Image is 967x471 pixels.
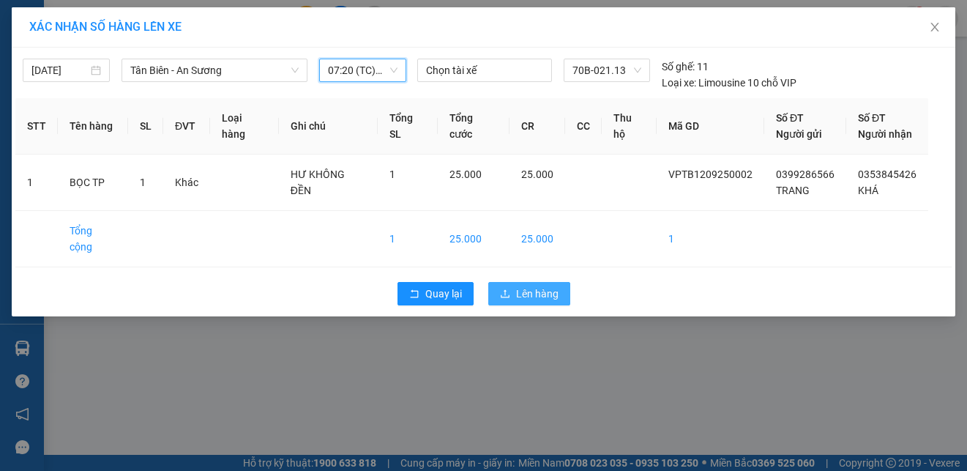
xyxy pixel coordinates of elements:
th: ĐVT [163,98,210,155]
span: Số ĐT [858,112,886,124]
span: Người nhận [858,128,912,140]
span: [PERSON_NAME]: [4,94,153,103]
span: 0353845426 [858,168,916,180]
th: CC [565,98,602,155]
th: SL [128,98,163,155]
button: Close [914,7,955,48]
span: down [291,66,299,75]
span: VPTB1209250002 [668,168,753,180]
span: In ngày: [4,106,89,115]
span: XÁC NHẬN SỐ HÀNG LÊN XE [29,20,182,34]
div: Limousine 10 chỗ VIP [662,75,796,91]
td: Khác [163,155,210,211]
span: 70B-021.13 [572,59,641,81]
span: HƯ KHÔNG ĐỀN [291,168,345,196]
span: 1 [140,177,146,188]
td: 1 [657,211,764,267]
th: Tổng SL [378,98,438,155]
span: 0399286566 [776,168,835,180]
td: BỌC TP [58,155,128,211]
span: 01 Võ Văn Truyện, KP.1, Phường 2 [116,44,201,62]
span: 07:20 (TC) - 70B-021.13 [328,59,397,81]
div: 11 [662,59,709,75]
span: Tân Biên - An Sương [130,59,299,81]
td: Tổng cộng [58,211,128,267]
span: 1 [389,168,395,180]
td: 1 [378,211,438,267]
th: Tên hàng [58,98,128,155]
span: Loại xe: [662,75,696,91]
span: Quay lại [425,286,462,302]
th: Thu hộ [602,98,657,155]
span: close [929,21,941,33]
span: KHÁ [858,185,878,196]
span: 06:28:10 [DATE] [32,106,89,115]
span: 25.000 [449,168,482,180]
th: Ghi chú [279,98,378,155]
button: rollbackQuay lại [397,282,474,305]
td: 25.000 [509,211,565,267]
span: ----------------------------------------- [40,79,179,91]
span: Người gửi [776,128,822,140]
input: 12/09/2025 [31,62,88,78]
th: CR [509,98,565,155]
th: Loại hàng [210,98,279,155]
img: logo [5,9,70,73]
span: upload [500,289,510,300]
th: STT [15,98,58,155]
th: Tổng cước [438,98,509,155]
td: 1 [15,155,58,211]
span: Số ĐT [776,112,804,124]
th: Mã GD [657,98,764,155]
span: VPTB1209250002 [73,93,154,104]
span: rollback [409,289,419,300]
td: 25.000 [438,211,509,267]
span: TRANG [776,185,810,196]
span: Bến xe [GEOGRAPHIC_DATA] [116,23,197,42]
strong: ĐỒNG PHƯỚC [116,8,201,21]
span: 25.000 [521,168,553,180]
button: uploadLên hàng [488,282,570,305]
span: Hotline: 19001152 [116,65,179,74]
span: Số ghế: [662,59,695,75]
span: Lên hàng [516,286,559,302]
